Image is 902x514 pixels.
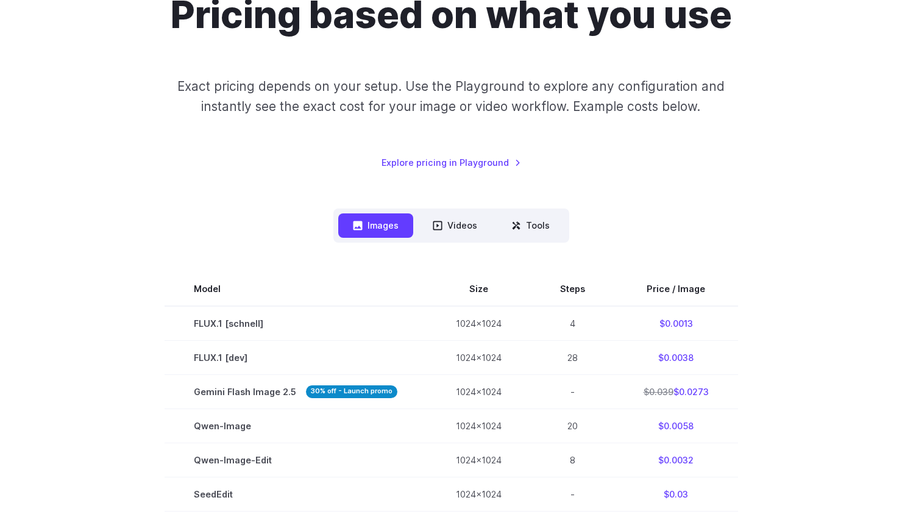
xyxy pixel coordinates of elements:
[531,306,614,341] td: 4
[165,443,427,477] td: Qwen-Image-Edit
[531,374,614,409] td: -
[531,272,614,306] th: Steps
[427,374,531,409] td: 1024x1024
[194,385,397,399] span: Gemini Flash Image 2.5
[614,409,738,443] td: $0.0058
[614,374,738,409] td: $0.0273
[165,306,427,341] td: FLUX.1 [schnell]
[165,409,427,443] td: Qwen-Image
[497,213,564,237] button: Tools
[531,443,614,477] td: 8
[531,340,614,374] td: 28
[427,443,531,477] td: 1024x1024
[427,477,531,511] td: 1024x1024
[531,409,614,443] td: 20
[427,409,531,443] td: 1024x1024
[427,340,531,374] td: 1024x1024
[427,306,531,341] td: 1024x1024
[614,477,738,511] td: $0.03
[382,155,521,170] a: Explore pricing in Playground
[418,213,492,237] button: Videos
[338,213,413,237] button: Images
[165,477,427,511] td: SeedEdit
[531,477,614,511] td: -
[306,385,397,398] strong: 30% off - Launch promo
[154,76,748,117] p: Exact pricing depends on your setup. Use the Playground to explore any configuration and instantl...
[614,340,738,374] td: $0.0038
[165,272,427,306] th: Model
[165,340,427,374] td: FLUX.1 [dev]
[427,272,531,306] th: Size
[644,387,673,397] s: $0.039
[614,443,738,477] td: $0.0032
[614,306,738,341] td: $0.0013
[614,272,738,306] th: Price / Image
